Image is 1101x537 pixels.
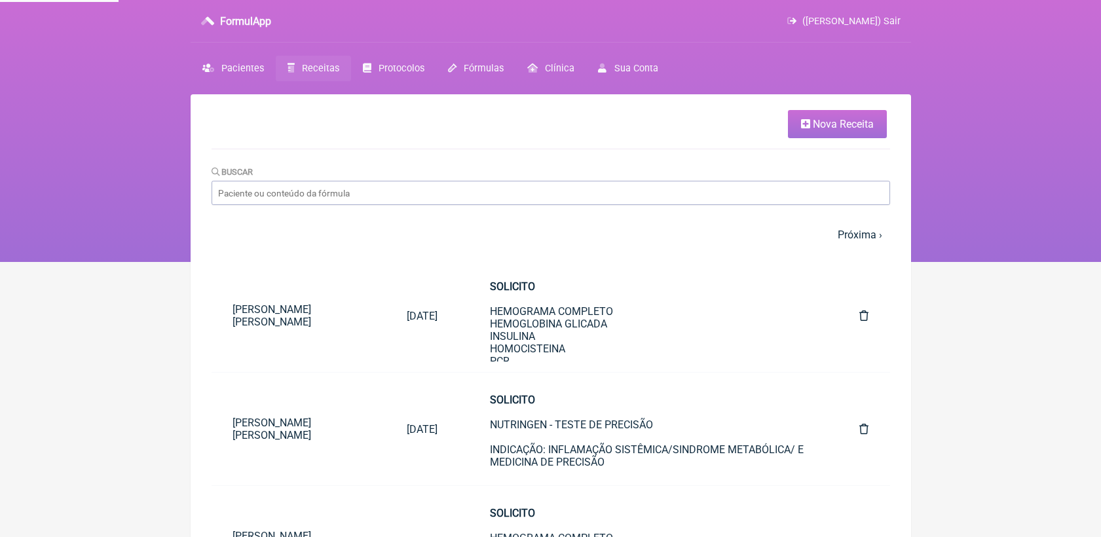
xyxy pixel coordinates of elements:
[212,167,253,177] label: Buscar
[490,394,807,506] div: NUTRINGEN - TESTE DE PRECISÃO INDICAÇÃO: INFLAMAÇÃO SISTÊMICA/SINDROME METABÓLICA/ E MEDICINA DE ...
[386,413,458,446] a: [DATE]
[787,16,900,27] a: ([PERSON_NAME]) Sair
[469,270,828,361] a: SOLICITOHEMOGRAMA COMPLETOHEMOGLOBINA GLICADAINSULINAHOMOCISTEINAPCRVIT D (OH25)[MEDICAL_DATA]ZIN...
[614,63,658,74] span: Sua Conta
[838,229,882,241] a: Próxima ›
[469,383,828,475] a: SOLICITONUTRINGEN - TESTE DE PRECISÃOINDICAÇÃO: INFLAMAÇÃO SISTÊMICA/SINDROME METABÓLICA/ E MEDIC...
[386,299,458,333] a: [DATE]
[379,63,424,74] span: Protocolos
[813,118,874,130] span: Nova Receita
[464,63,504,74] span: Fórmulas
[490,280,807,517] div: HEMOGRAMA COMPLETO HEMOGLOBINA GLICADA INSULINA HOMOCISTEINA PCR VIT D (OH25) [MEDICAL_DATA] ZINC...
[490,394,535,406] strong: SOLICITO
[515,56,586,81] a: Clínica
[788,110,887,138] a: Nova Receita
[220,15,271,28] h3: FormulApp
[212,221,890,249] nav: pager
[276,56,351,81] a: Receitas
[351,56,436,81] a: Protocolos
[490,507,535,519] strong: SOLICITO
[586,56,669,81] a: Sua Conta
[212,181,890,205] input: Paciente ou conteúdo da fórmula
[221,63,264,74] span: Pacientes
[191,56,276,81] a: Pacientes
[212,293,386,339] a: [PERSON_NAME] [PERSON_NAME]
[302,63,339,74] span: Receitas
[802,16,901,27] span: ([PERSON_NAME]) Sair
[490,280,535,293] strong: SOLICITO
[212,406,386,452] a: [PERSON_NAME] [PERSON_NAME]
[436,56,515,81] a: Fórmulas
[545,63,574,74] span: Clínica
